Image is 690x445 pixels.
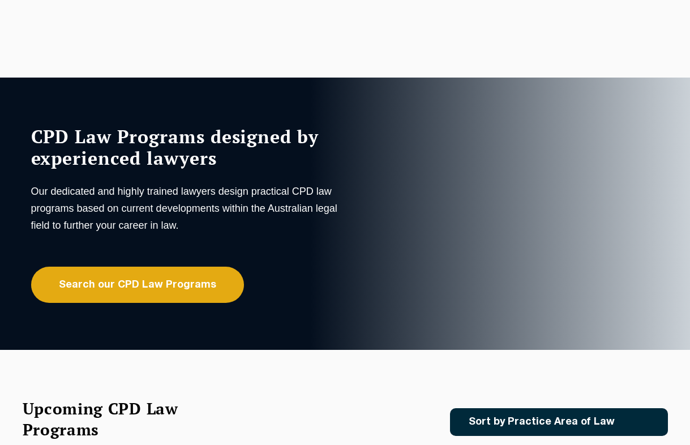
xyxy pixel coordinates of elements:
[450,408,668,436] a: Sort by Practice Area of Law
[23,398,207,440] h2: Upcoming CPD Law Programs
[31,183,342,234] p: Our dedicated and highly trained lawyers design practical CPD law programs based on current devel...
[31,126,342,169] h1: CPD Law Programs designed by experienced lawyers
[633,417,646,427] img: Icon
[31,267,244,303] a: Search our CPD Law Programs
